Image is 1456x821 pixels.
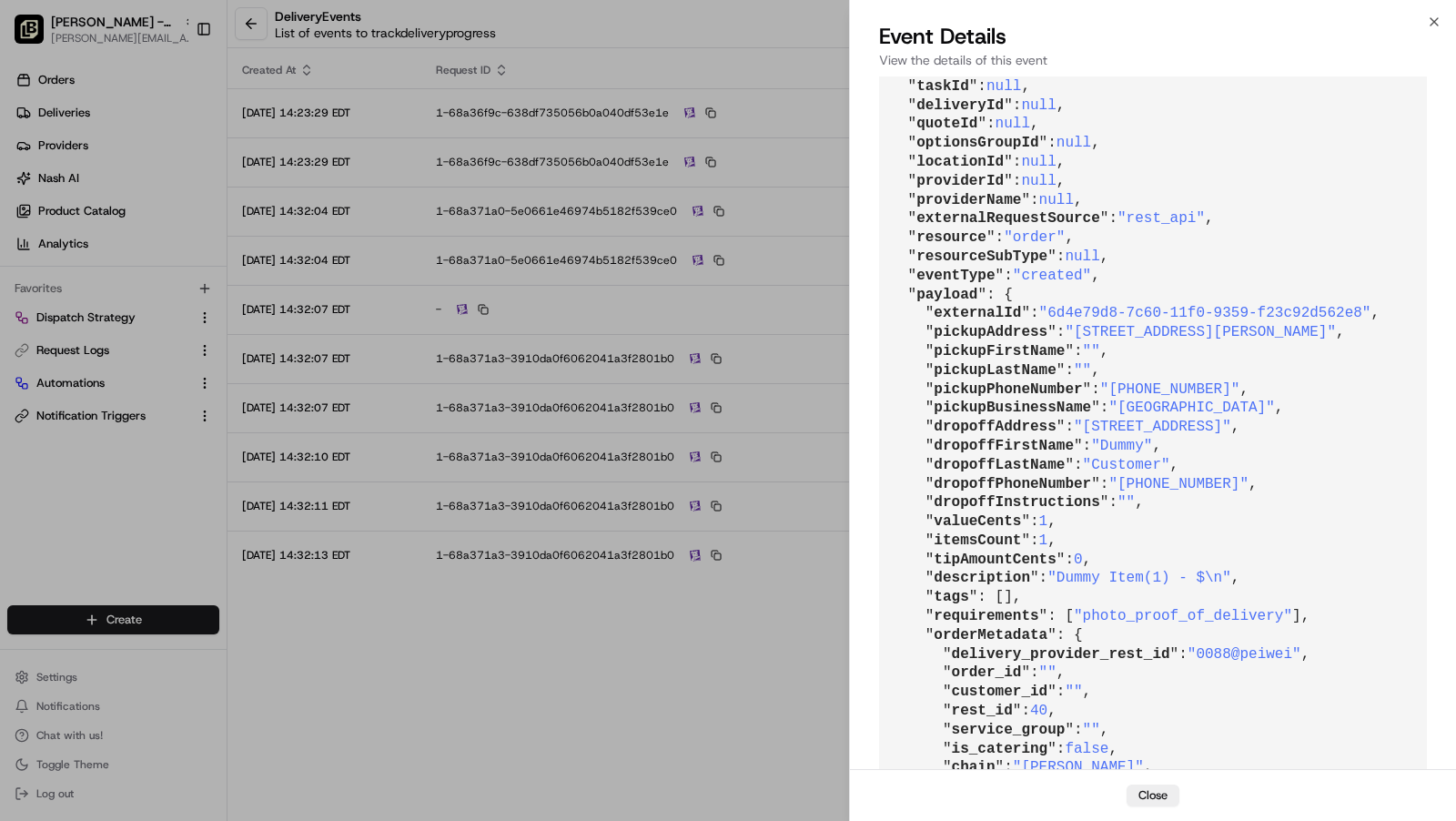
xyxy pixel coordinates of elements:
span: "[GEOGRAPHIC_DATA]" [1108,400,1274,416]
span: • [151,281,157,296]
span: pickupAddress [934,324,1047,340]
button: See all [282,232,331,254]
span: "" [1083,343,1100,360]
span: null [986,78,1021,95]
span: locationId [916,154,1004,170]
p: View the details of this event [879,51,1427,69]
span: description [934,570,1030,586]
span: orderMetadata [934,627,1047,644]
span: 0 [1074,552,1083,568]
span: delivery_provider_rest_id [952,646,1170,663]
img: Brittany Newman [18,264,47,293]
span: itemsCount [934,532,1021,549]
span: tags [934,589,968,605]
span: "[PHONE_NUMBER]" [1108,476,1249,492]
span: "Dummy" [1091,438,1152,454]
img: 1736555255976-a54dd68f-1ca7-489b-9aae-adbdc363a1c4 [18,173,51,206]
div: 💻 [154,408,168,422]
span: null [996,116,1030,132]
span: dropoffAddress [934,419,1056,435]
img: Brittany Newman [18,313,47,342]
span: payload [916,287,977,303]
div: We're available if you need us! [82,191,250,206]
span: 40 [1030,703,1047,719]
span: order_id [952,664,1022,681]
span: "Dummy Item(1) - $\n" [1047,570,1231,586]
span: [DATE] [161,281,198,296]
span: resourceSubType [916,248,1047,265]
span: taskId [916,78,969,95]
span: requirements [934,608,1038,624]
span: "[PERSON_NAME]" [1013,759,1144,775]
span: "Customer" [1083,457,1170,473]
span: Knowledge Base [36,406,139,424]
span: [PERSON_NAME] [56,281,147,296]
a: Powered byPylon [128,450,220,464]
span: "" [1083,722,1100,738]
span: pickupFirstName [934,343,1065,360]
span: null [1057,135,1091,151]
span: providerId [916,173,1004,189]
div: Past conversations [18,236,122,250]
span: null [1065,248,1099,265]
span: resource [916,229,986,246]
span: deliveryId [916,97,1004,114]
span: providerName [916,192,1021,208]
span: dropoffLastName [934,457,1065,473]
span: "created" [1013,268,1091,284]
span: "6d4e79d8-7c60-11f0-9359-f23c92d562e8" [1039,305,1371,321]
span: optionsGroupId [916,135,1038,151]
input: Clear [47,117,300,136]
span: valueCents [934,513,1021,530]
span: null [1021,173,1056,189]
span: dropoffFirstName [934,438,1074,454]
span: [DATE] [161,330,198,345]
img: Nash [18,17,55,54]
span: [PERSON_NAME] [56,330,147,345]
a: 💻API Documentation [147,399,299,431]
span: "[STREET_ADDRESS][PERSON_NAME]" [1065,324,1336,340]
span: dropoffInstructions [934,494,1099,511]
span: eventType [916,268,995,284]
span: null [1021,154,1056,170]
span: tipAmountCents [934,552,1056,568]
span: 1 [1039,513,1048,530]
span: Pylon [181,451,220,464]
span: "" [1039,664,1057,681]
img: 4281594248423_2fcf9dad9f2a874258b8_72.png [38,173,71,206]
span: is_catering [952,741,1048,757]
span: "order" [1004,229,1065,246]
div: 📗 [18,408,33,422]
span: quoteId [916,116,977,132]
span: null [1039,192,1074,208]
span: "photo_proof_of_delivery" [1074,608,1292,624]
span: false [1065,741,1108,757]
span: API Documentation [172,406,292,424]
button: Start new chat [309,178,331,200]
span: rest_id [952,703,1013,719]
button: Close [1127,785,1179,806]
span: externalRequestSource [916,210,1100,227]
div: Start new chat [82,173,298,191]
span: "0088@peiwei" [1188,646,1301,663]
span: 1 [1039,532,1048,549]
span: pickupBusinessName [934,400,1091,416]
span: "rest_api" [1117,210,1205,227]
span: "" [1074,362,1091,379]
span: pickupPhoneNumber [934,381,1082,398]
h2: Event Details [879,22,1427,51]
span: dropoffPhoneNumber [934,476,1091,492]
span: "" [1065,684,1082,700]
span: "[STREET_ADDRESS]" [1074,419,1231,435]
span: chain [952,759,996,775]
span: "" [1117,494,1135,511]
span: null [1021,97,1056,114]
p: Welcome 👋 [18,72,331,101]
span: pickupLastName [934,362,1056,379]
span: • [151,330,157,345]
a: 📗Knowledge Base [11,399,147,431]
span: customer_id [952,684,1048,700]
span: service_group [952,722,1066,738]
span: "[PHONE_NUMBER]" [1100,381,1240,398]
span: externalId [934,305,1021,321]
